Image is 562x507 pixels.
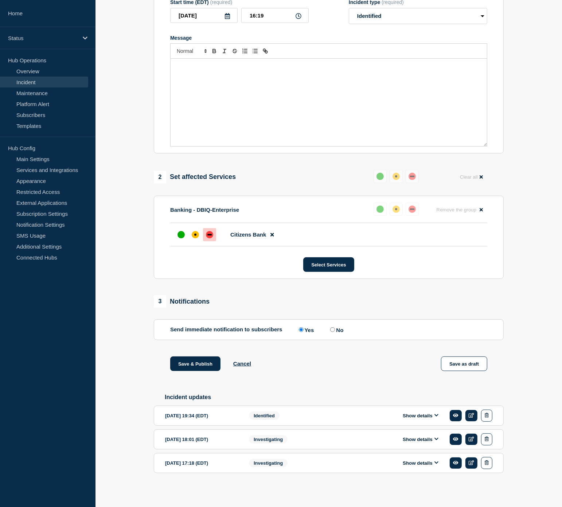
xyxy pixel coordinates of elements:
input: HH:MM [241,8,309,23]
div: affected [393,173,400,180]
div: [DATE] 19:34 (EDT) [165,410,238,422]
button: Save as draft [441,356,487,371]
div: up [376,206,384,213]
button: Show details [401,436,441,442]
p: Banking - DBIQ-Enterprise [170,207,239,213]
div: Message [171,59,487,146]
button: up [374,203,387,216]
button: up [374,170,387,183]
span: Investigating [249,459,288,467]
button: Save & Publish [170,356,220,371]
div: [DATE] 17:18 (EDT) [165,457,238,469]
span: Identified [249,412,280,420]
span: Citizens Bank [230,231,266,238]
div: Message [170,35,487,41]
button: down [406,170,419,183]
div: affected [192,231,199,238]
label: Yes [297,326,314,333]
button: affected [390,170,403,183]
button: Cancel [233,360,251,367]
button: Show details [401,460,441,466]
div: down [409,206,416,213]
p: Send immediate notification to subscribers [170,326,282,333]
div: affected [393,206,400,213]
p: Status [8,35,78,41]
div: [DATE] 18:01 (EDT) [165,433,238,445]
input: YYYY-MM-DD [170,8,238,23]
select: Incident type [349,8,487,24]
div: down [206,231,213,238]
span: Investigating [249,435,288,444]
div: up [177,231,185,238]
button: affected [390,203,403,216]
div: Send immediate notification to subscribers [170,326,487,333]
button: Toggle link [260,47,270,55]
input: Yes [299,327,304,332]
button: Remove the group [432,203,487,217]
span: Font size [173,47,209,55]
button: Toggle ordered list [240,47,250,55]
div: down [409,173,416,180]
span: Remove the group [436,207,476,212]
button: down [406,203,419,216]
h2: Incident updates [165,394,504,401]
button: Toggle strikethrough text [230,47,240,55]
input: No [330,327,335,332]
button: Show details [401,413,441,419]
label: No [328,326,343,333]
button: Toggle italic text [219,47,230,55]
div: Set affected Services [154,171,236,183]
button: Clear all [456,170,487,184]
button: Select Services [303,257,354,272]
div: up [376,173,384,180]
div: Notifications [154,295,210,308]
button: Toggle bulleted list [250,47,260,55]
button: Toggle bold text [209,47,219,55]
span: 3 [154,295,166,308]
span: 2 [154,171,166,183]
